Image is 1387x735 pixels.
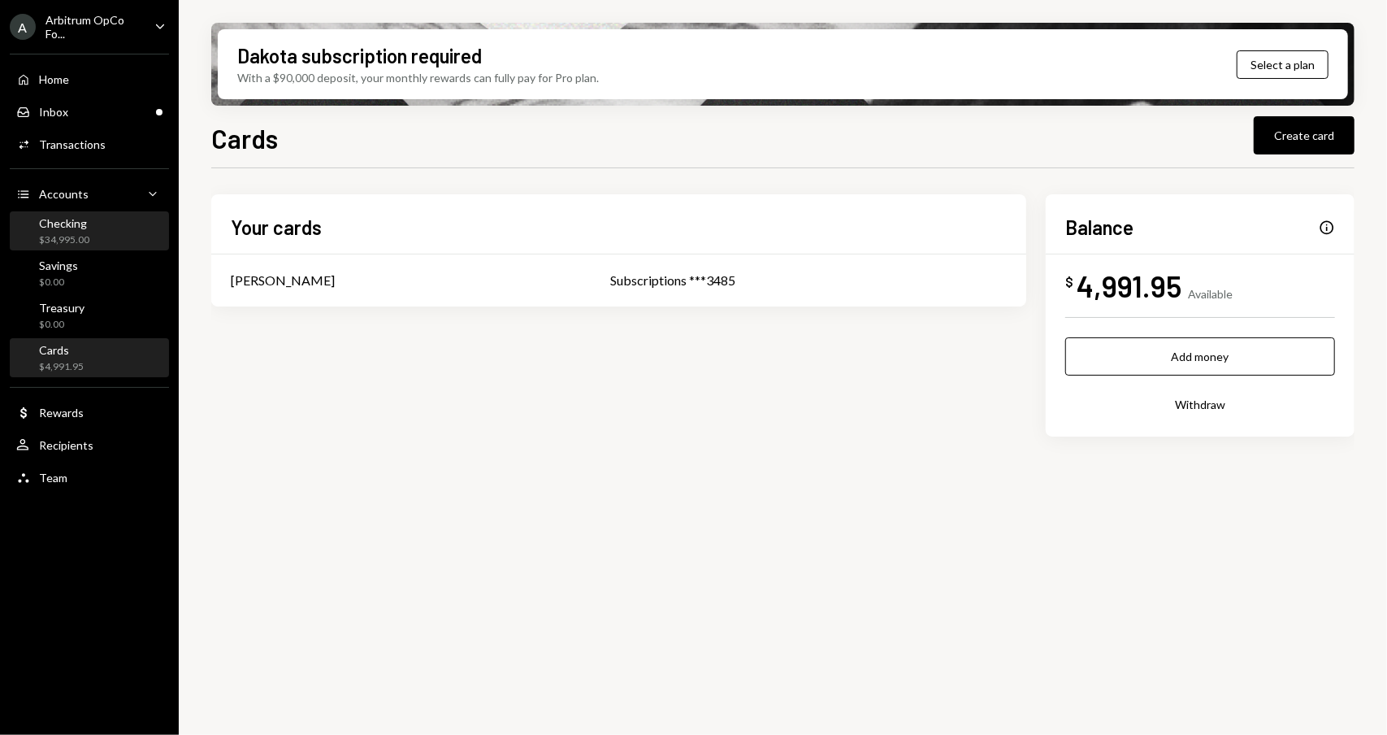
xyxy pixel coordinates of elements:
div: $0.00 [39,276,78,289]
div: $0.00 [39,318,85,332]
div: With a $90,000 deposit, your monthly rewards can fully pay for Pro plan. [237,69,599,86]
div: Arbitrum OpCo Fo... [46,13,141,41]
a: Accounts [10,179,169,208]
div: Treasury [39,301,85,315]
h1: Cards [211,122,278,154]
h2: Your cards [231,214,322,241]
button: Create card [1254,116,1354,154]
div: $4,991.95 [39,360,84,374]
div: [PERSON_NAME] [231,271,335,290]
div: Cards [39,343,84,357]
a: Home [10,64,169,94]
a: Checking$34,995.00 [10,211,169,250]
div: Transactions [39,137,106,151]
button: Withdraw [1065,385,1335,424]
div: Team [39,471,67,485]
div: Available [1188,287,1233,301]
button: Select a plan [1237,50,1328,79]
div: $ [1065,274,1073,290]
a: Team [10,463,169,492]
a: Inbox [10,97,169,126]
div: Subscriptions ***3485 [610,271,1007,290]
a: Savings$0.00 [10,254,169,293]
div: Savings [39,259,78,272]
a: Recipients [10,430,169,459]
a: Transactions [10,129,169,159]
div: $34,995.00 [39,233,89,247]
div: 4,991.95 [1077,267,1181,304]
button: Add money [1065,337,1335,376]
div: Home [39,72,69,86]
div: A [10,14,36,40]
div: Dakota subscription required [237,42,482,69]
div: Checking [39,216,89,230]
div: Inbox [39,105,68,119]
div: Accounts [39,187,89,201]
a: Rewards [10,398,169,427]
a: Treasury$0.00 [10,296,169,335]
h2: Balance [1065,214,1133,241]
div: Rewards [39,406,84,420]
a: Cards$4,991.95 [10,338,169,377]
div: Recipients [39,438,93,452]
